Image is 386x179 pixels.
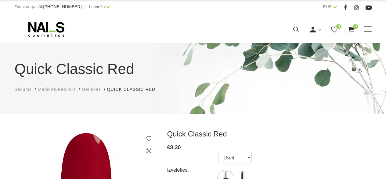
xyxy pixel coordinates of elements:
h3: Quick Classic Red [167,129,372,139]
span: Manikīrs/Pedikīrs [38,87,76,92]
h1: Quick Classic Red [15,58,372,80]
a: Manikīrs/Pedikīrs [38,86,76,93]
a: EUR [323,3,332,10]
span: [PHONE_NUMBER] [43,4,82,9]
span: 0 [353,24,358,29]
span: | [85,3,86,11]
div: Zvani un pasūti [14,3,82,11]
div: Izvēlēties: [167,165,218,175]
li: Quick Classic Red [107,86,161,93]
span: Gēllakas [82,87,101,92]
a: Gēllakas [82,86,101,93]
span: € [167,144,170,151]
span: | [340,3,341,11]
span: Sākums [15,87,32,92]
a: 0 [347,26,355,33]
a: Latviešu [89,3,105,10]
span: 0 [336,24,341,29]
a: Sākums [15,86,32,93]
a: [PHONE_NUMBER] [43,5,82,9]
span: 8.30 [170,144,181,151]
a: 0 [330,26,338,33]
